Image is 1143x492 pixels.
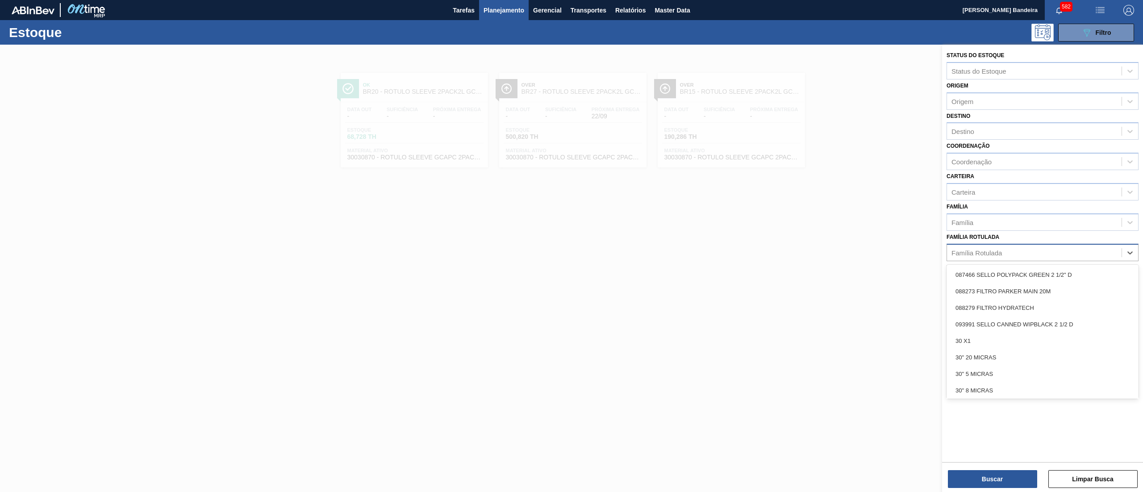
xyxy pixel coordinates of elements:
[947,283,1139,300] div: 088273 FILTRO PARKER MAIN 20M
[947,382,1139,399] div: 30" 8 MICRAS
[1031,24,1054,42] div: Pogramando: nenhum usuário selecionado
[951,188,975,196] div: Carteira
[533,5,562,16] span: Gerencial
[951,249,1002,256] div: Família Rotulada
[947,267,1139,283] div: 087466 SELLO POLYPACK GREEN 2 1/2" D
[947,143,990,149] label: Coordenação
[947,366,1139,382] div: 30" 5 MICRAS
[951,158,992,166] div: Coordenação
[951,67,1006,75] div: Status do Estoque
[947,52,1004,58] label: Status do Estoque
[1096,29,1111,36] span: Filtro
[655,5,690,16] span: Master Data
[947,83,968,89] label: Origem
[1095,5,1105,16] img: userActions
[1058,24,1134,42] button: Filtro
[12,6,54,14] img: TNhmsLtSVTkK8tSr43FrP2fwEKptu5GPRR3wAAAABJRU5ErkJggg==
[1060,2,1072,12] span: 582
[1123,5,1134,16] img: Logout
[615,5,646,16] span: Relatórios
[947,113,970,119] label: Destino
[947,300,1139,316] div: 088279 FILTRO HYDRATECH
[947,234,999,240] label: Família Rotulada
[484,5,524,16] span: Planejamento
[951,128,974,135] div: Destino
[947,349,1139,366] div: 30" 20 MICRAS
[947,173,974,179] label: Carteira
[947,316,1139,333] div: 093991 SELLO CANNED WIPBLACK 2 1/2 D
[1045,4,1073,17] button: Notificações
[947,264,991,271] label: Material ativo
[453,5,475,16] span: Tarefas
[947,204,968,210] label: Família
[951,218,973,226] div: Família
[9,27,148,38] h1: Estoque
[947,333,1139,349] div: 30 X1
[571,5,606,16] span: Transportes
[951,97,973,105] div: Origem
